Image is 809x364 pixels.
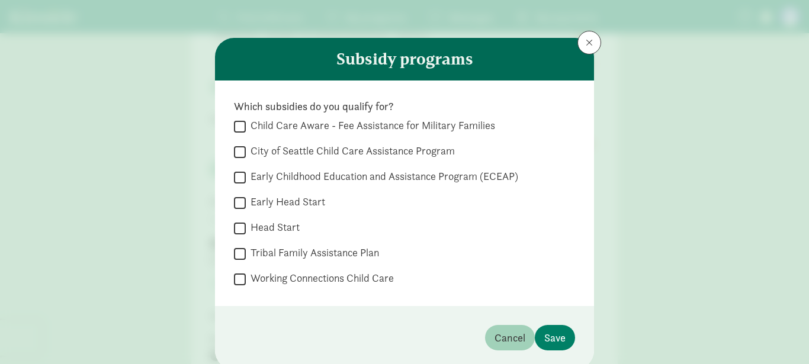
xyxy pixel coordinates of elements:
[336,50,473,69] h4: Subsidy programs
[246,195,325,209] label: Early Head Start
[535,325,575,350] button: Save
[495,330,525,346] span: Cancel
[544,330,566,346] span: Save
[485,325,535,350] button: Cancel
[246,144,455,158] label: City of Seattle Child Care Assistance Program
[234,99,394,113] strong: Which subsidies do you qualify for?
[246,271,394,285] label: Working Connections Child Care
[246,246,379,260] label: Tribal Family Assistance Plan
[246,169,518,183] label: Early Childhood Education and Assistance Program (ECEAP)
[246,220,300,234] label: Head Start
[246,118,495,133] label: Child Care Aware - Fee Assistance for Military Families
